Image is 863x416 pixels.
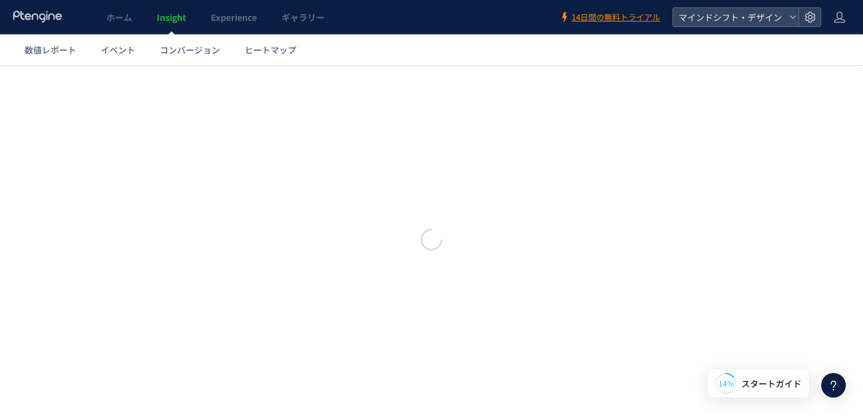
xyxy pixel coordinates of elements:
[572,12,660,23] span: 14日間の無料トライアル
[25,44,76,56] span: 数値レポート
[106,11,132,23] span: ホーム
[211,11,257,23] span: Experience
[559,12,660,23] a: 14日間の無料トライアル
[675,8,784,26] span: マインドシフト・デザイン
[245,44,296,56] span: ヒートマップ
[101,44,135,56] span: イベント
[719,378,734,388] span: 14%
[741,377,802,390] span: スタートガイド
[157,11,186,23] span: Insight
[282,11,325,23] span: ギャラリー
[160,44,220,56] span: コンバージョン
